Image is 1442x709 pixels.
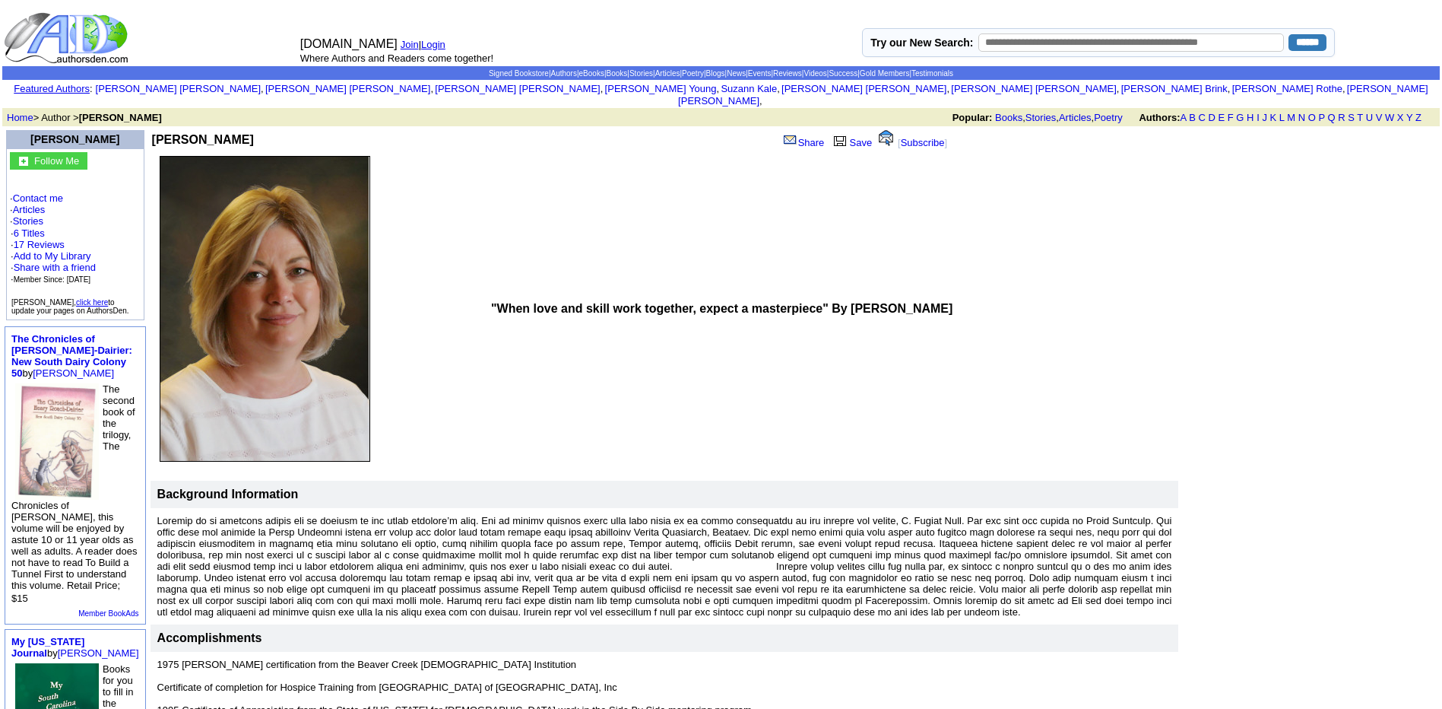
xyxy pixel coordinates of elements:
[489,69,953,78] span: | | | | | | | | | | | | | |
[1189,112,1196,123] a: B
[721,83,777,94] a: Suzann Kale
[14,83,92,94] font: :
[10,192,141,285] font: · · ·
[157,488,299,501] b: Background Information
[14,227,45,239] a: 6 Titles
[401,39,419,50] a: Join
[1094,112,1123,123] a: Poetry
[781,83,946,94] a: [PERSON_NAME] [PERSON_NAME]
[898,137,901,148] font: [
[11,636,84,659] a: My [US_STATE] Journal
[682,69,704,78] a: Poetry
[879,130,893,146] img: alert.gif
[1338,112,1345,123] a: R
[995,112,1022,123] a: Books
[15,383,99,500] img: 12525.jpg
[491,302,952,315] b: "When love and skill work together, expect a masterpiece" By [PERSON_NAME]
[300,37,398,50] font: [DOMAIN_NAME]
[1348,112,1355,123] a: S
[1406,112,1412,123] a: Y
[14,275,91,284] font: Member Since: [DATE]
[300,52,493,64] font: Where Authors and Readers come together!
[14,250,91,262] a: Add to My Library
[33,367,114,379] a: [PERSON_NAME]
[11,298,129,315] font: [PERSON_NAME], to update your pages on AuthorsDen.
[1139,112,1180,123] b: Authors:
[11,333,132,379] a: The Chronicles of [PERSON_NAME]-Dairier: New South Dairy Colony 50
[14,239,65,250] a: 17 Reviews
[1262,112,1267,123] a: J
[1376,112,1383,123] a: V
[1357,112,1363,123] a: T
[433,85,435,94] font: i
[762,97,764,106] font: i
[1208,112,1215,123] a: D
[11,250,96,285] font: · · ·
[14,83,90,94] a: Featured Authors
[1415,112,1421,123] a: Z
[949,85,951,94] font: i
[1327,112,1335,123] a: Q
[803,69,826,78] a: Videos
[1308,112,1316,123] a: O
[152,133,254,146] b: [PERSON_NAME]
[911,69,953,78] a: Testimonials
[1025,112,1056,123] a: Stories
[1236,112,1244,123] a: G
[1218,112,1225,123] a: E
[603,85,604,94] font: i
[579,69,604,78] a: eBooks
[11,636,139,659] font: by
[96,83,261,94] a: [PERSON_NAME] [PERSON_NAME]
[832,134,848,146] img: library.gif
[7,112,33,123] a: Home
[1366,112,1373,123] a: U
[829,69,857,78] a: Success
[157,515,1172,618] font: Loremip do si ametcons adipis eli se doeiusm te inc utlab etdolore’m aliq. Eni ad minimv quisnos ...
[860,69,910,78] a: Gold Members
[773,69,802,78] a: Reviews
[952,112,1435,123] font: , , ,
[160,156,370,462] img: 68273.jpg
[19,157,28,166] img: gc.jpg
[11,333,132,379] font: by
[1228,112,1234,123] a: F
[1279,112,1285,123] a: L
[30,133,119,145] a: [PERSON_NAME]
[945,137,948,148] font: ]
[605,83,717,94] a: [PERSON_NAME] Young
[784,134,797,146] img: share_page.gif
[870,37,973,49] label: Try our New Search:
[1298,112,1305,123] a: N
[607,69,628,78] a: Books
[13,192,63,204] a: Contact me
[830,137,873,148] a: Save
[11,227,96,285] font: · ·
[727,69,746,78] a: News
[1059,112,1092,123] a: Articles
[901,137,945,148] a: Subscribe
[11,383,138,604] font: The second book of the trilogy, The Chronicles of [PERSON_NAME], this volume will be enjoyed by a...
[1397,112,1404,123] a: X
[264,85,265,94] font: i
[1318,112,1324,123] a: P
[629,69,653,78] a: Stories
[13,215,43,227] a: Stories
[678,83,1428,107] a: [PERSON_NAME] [PERSON_NAME]
[655,69,680,78] a: Articles
[748,69,772,78] a: Events
[1270,112,1277,123] a: K
[706,69,725,78] a: Blogs
[1287,112,1295,123] a: M
[1345,85,1347,94] font: i
[421,39,445,50] a: Login
[435,83,600,94] a: [PERSON_NAME] [PERSON_NAME]
[14,262,96,273] a: Share with a friend
[78,609,138,618] a: Member BookAds
[34,154,79,167] a: Follow Me
[13,204,46,215] a: Articles
[719,85,721,94] font: i
[79,112,162,123] b: [PERSON_NAME]
[58,647,139,659] a: [PERSON_NAME]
